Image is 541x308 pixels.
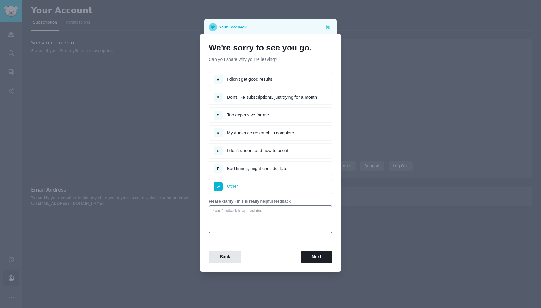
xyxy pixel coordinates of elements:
h1: We're sorry to see you go. [209,43,332,53]
span: B [217,95,219,99]
span: D [217,131,219,135]
p: Your Feedback [219,23,247,31]
p: Can you share why you're leaving? [209,56,332,63]
span: E [217,149,219,153]
span: C [217,113,219,117]
p: Please clarify - this is really helpful feedback [209,199,332,204]
button: Next [301,251,332,263]
span: A [217,78,219,81]
button: Back [209,251,241,263]
span: F [217,167,219,170]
